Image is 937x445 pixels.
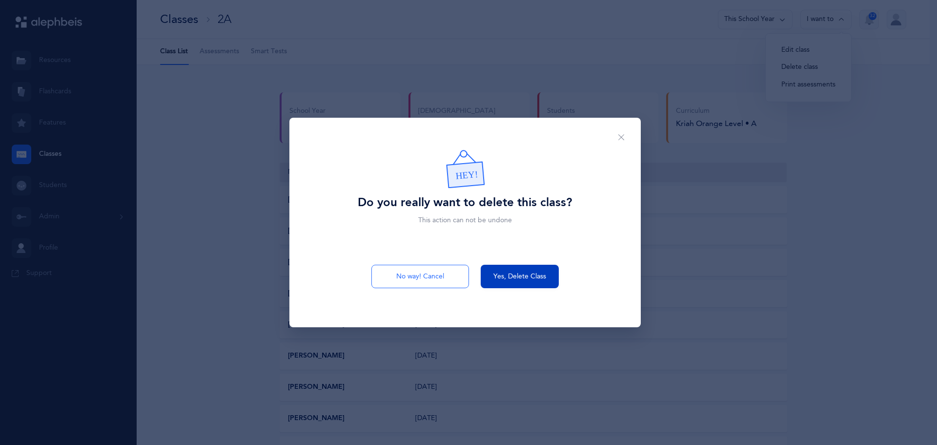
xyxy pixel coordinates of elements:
[493,272,546,282] span: Yes, Delete Class
[888,396,925,433] iframe: Drift Widget Chat Controller
[455,169,478,181] tspan: HEY!
[418,215,512,226] div: This action can not be undone
[371,265,469,288] button: No way! Cancel
[481,265,559,288] button: Yes, Delete Class
[358,194,572,212] div: Do you really want to delete this class?
[610,126,633,149] button: Close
